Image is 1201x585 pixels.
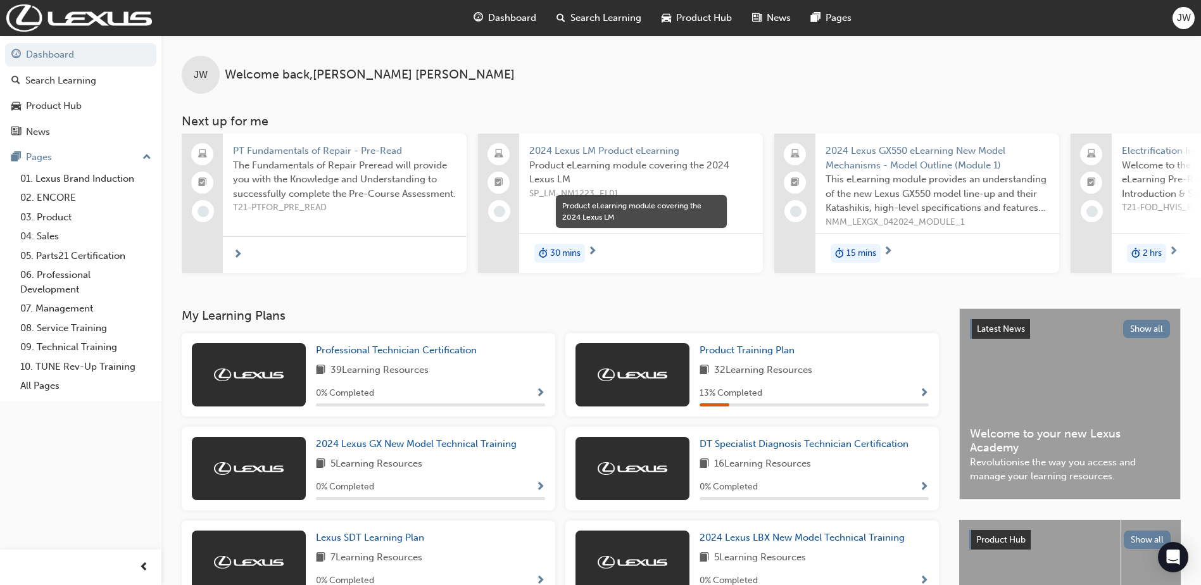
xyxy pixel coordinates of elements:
[316,344,477,356] span: Professional Technician Certification
[536,482,545,493] span: Show Progress
[846,246,876,261] span: 15 mins
[977,324,1025,334] span: Latest News
[15,208,156,227] a: 03. Product
[598,368,667,381] img: Trak
[15,318,156,338] a: 08. Service Training
[752,10,762,26] span: news-icon
[316,363,325,379] span: book-icon
[214,368,284,381] img: Trak
[15,357,156,377] a: 10. TUNE Rev-Up Training
[233,201,456,215] span: T21-PTFOR_PRE_READ
[826,215,1049,230] span: NMM_LEXGX_042024_MODULE_1
[536,388,545,399] span: Show Progress
[598,556,667,569] img: Trak
[662,10,671,26] span: car-icon
[198,175,207,191] span: booktick-icon
[26,99,82,113] div: Product Hub
[225,68,515,82] span: Welcome back , [PERSON_NAME] [PERSON_NAME]
[1086,206,1098,217] span: learningRecordVerb_NONE-icon
[26,150,52,165] div: Pages
[316,343,482,358] a: Professional Technician Certification
[330,550,422,566] span: 7 Learning Resources
[598,462,667,475] img: Trak
[316,438,517,450] span: 2024 Lexus GX New Model Technical Training
[588,246,597,258] span: next-icon
[700,344,795,356] span: Product Training Plan
[969,530,1171,550] a: Product HubShow all
[835,245,844,261] span: duration-icon
[316,550,325,566] span: book-icon
[316,437,522,451] a: 2024 Lexus GX New Model Technical Training
[970,455,1170,484] span: Revolutionise the way you access and manage your learning resources.
[1087,175,1096,191] span: booktick-icon
[1173,7,1195,29] button: JW
[976,534,1026,545] span: Product Hub
[546,5,651,31] a: search-iconSearch Learning
[1158,542,1188,572] div: Open Intercom Messenger
[1124,531,1171,549] button: Show all
[801,5,862,31] a: pages-iconPages
[826,144,1049,172] span: 2024 Lexus GX550 eLearning New Model Mechanisms - Model Outline (Module 1)
[330,456,422,472] span: 5 Learning Resources
[15,376,156,396] a: All Pages
[883,246,893,258] span: next-icon
[463,5,546,31] a: guage-iconDashboard
[700,437,914,451] a: DT Specialist Diagnosis Technician Certification
[919,482,929,493] span: Show Progress
[15,227,156,246] a: 04. Sales
[182,134,467,273] a: PT Fundamentals of Repair - Pre-ReadThe Fundamentals of Repair Preread will provide you with the ...
[198,146,207,163] span: laptop-icon
[562,200,720,223] div: Product eLearning module covering the 2024 Lexus LM
[529,187,753,201] span: SP_LM_NM1223_EL01
[139,560,149,576] span: prev-icon
[478,134,763,273] a: 2024 Lexus LM Product eLearningProduct eLearning module covering the 2024 Lexus LMSP_LM_NM1223_EL...
[330,363,429,379] span: 39 Learning Resources
[529,144,753,158] span: 2024 Lexus LM Product eLearning
[316,386,374,401] span: 0 % Completed
[5,146,156,169] button: Pages
[5,69,156,92] a: Search Learning
[700,531,910,545] a: 2024 Lexus LBX New Model Technical Training
[919,479,929,495] button: Show Progress
[550,246,581,261] span: 30 mins
[26,125,50,139] div: News
[826,172,1049,215] span: This eLearning module provides an understanding of the new Lexus GX550 model line-up and their Ka...
[194,68,208,82] span: JW
[767,11,791,25] span: News
[774,134,1059,273] a: 2024 Lexus GX550 eLearning New Model Mechanisms - Model Outline (Module 1)This eLearning module p...
[1143,246,1162,261] span: 2 hrs
[742,5,801,31] a: news-iconNews
[676,11,732,25] span: Product Hub
[494,175,503,191] span: booktick-icon
[474,10,483,26] span: guage-icon
[233,249,242,261] span: next-icon
[714,363,812,379] span: 32 Learning Resources
[11,101,21,112] span: car-icon
[15,265,156,299] a: 06. Professional Development
[316,532,424,543] span: Lexus SDT Learning Plan
[11,49,21,61] span: guage-icon
[700,480,758,494] span: 0 % Completed
[570,11,641,25] span: Search Learning
[5,41,156,146] button: DashboardSearch LearningProduct HubNews
[700,550,709,566] span: book-icon
[700,456,709,472] span: book-icon
[1131,245,1140,261] span: duration-icon
[700,532,905,543] span: 2024 Lexus LBX New Model Technical Training
[700,438,909,450] span: DT Specialist Diagnosis Technician Certification
[25,73,96,88] div: Search Learning
[214,556,284,569] img: Trak
[15,246,156,266] a: 05. Parts21 Certification
[1123,320,1171,338] button: Show all
[233,158,456,201] span: The Fundamentals of Repair Preread will provide you with the Knowledge and Understanding to succe...
[539,245,548,261] span: duration-icon
[6,4,152,32] img: Trak
[700,386,762,401] span: 13 % Completed
[15,299,156,318] a: 07. Management
[488,11,536,25] span: Dashboard
[714,456,811,472] span: 16 Learning Resources
[5,94,156,118] a: Product Hub
[5,43,156,66] a: Dashboard
[790,206,802,217] span: learningRecordVerb_NONE-icon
